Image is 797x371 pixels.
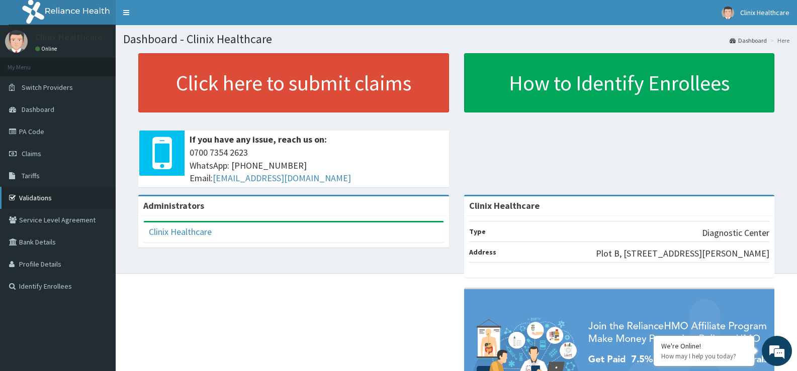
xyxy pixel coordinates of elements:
div: We're Online! [661,341,747,350]
b: Type [469,227,486,236]
span: 0700 7354 2623 WhatsApp: [PHONE_NUMBER] Email: [190,146,444,185]
textarea: Type your message and hit 'Enter' [5,257,192,292]
img: d_794563401_company_1708531726252_794563401 [19,50,41,75]
img: User Image [722,7,734,19]
li: Here [768,36,789,45]
span: Switch Providers [22,83,73,92]
a: [EMAIL_ADDRESS][DOMAIN_NAME] [213,172,351,184]
span: Tariffs [22,171,40,180]
img: User Image [5,30,28,53]
strong: Clinix Healthcare [469,200,540,211]
a: How to Identify Enrollees [464,53,775,112]
a: Click here to submit claims [138,53,449,112]
span: Claims [22,149,41,158]
span: Clinix Healthcare [740,8,789,17]
h1: Dashboard - Clinix Healthcare [123,33,789,46]
span: Dashboard [22,105,54,114]
p: How may I help you today? [661,352,747,360]
span: We're online! [58,117,139,219]
a: Online [35,45,59,52]
p: Plot B, [STREET_ADDRESS][PERSON_NAME] [596,247,769,260]
a: Dashboard [730,36,767,45]
a: Clinix Healthcare [149,226,212,237]
b: Administrators [143,200,204,211]
div: Minimize live chat window [165,5,189,29]
p: Diagnostic Center [702,226,769,239]
p: Clinix Healthcare [35,33,103,42]
b: If you have any issue, reach us on: [190,134,327,145]
div: Chat with us now [52,56,169,69]
b: Address [469,248,496,257]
